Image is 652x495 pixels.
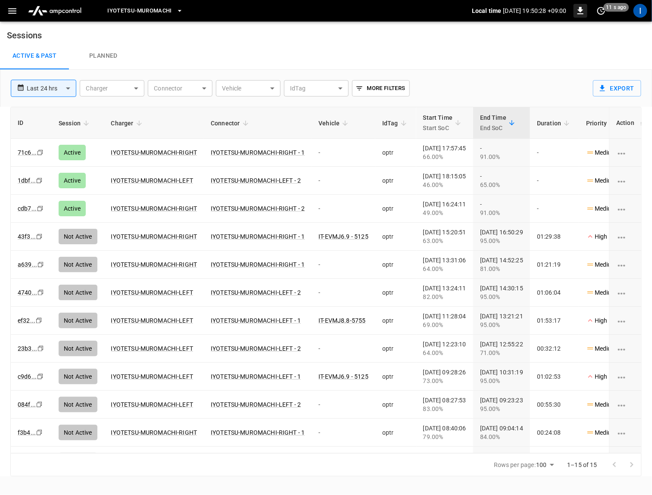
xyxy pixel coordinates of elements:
a: IYOTETSU-MUROMACHI-RIGHT [111,149,197,156]
p: Medium [586,260,617,269]
p: Local time [472,6,502,15]
div: 79.00% [423,433,466,441]
div: [DATE] 16:50:29 [480,228,523,245]
div: profile-icon [633,4,647,18]
div: - [480,144,523,161]
a: IT-EVMJ8.8-5755 [318,317,365,324]
td: 01:21:19 [530,251,579,279]
div: [DATE] 15:20:51 [423,228,466,245]
td: optr [375,363,416,391]
div: charging session options [616,176,634,185]
div: 83.00% [423,405,466,413]
a: IYOTETSU-MUROMACHI-LEFT [111,373,193,380]
div: [DATE] 14:52:25 [480,256,523,273]
a: IYOTETSU-MUROMACHI-LEFT - 2 [211,401,301,408]
div: Not Active [59,397,97,412]
div: 66.00% [423,153,466,161]
a: 43f3... [18,233,36,240]
div: 95.00% [480,293,523,301]
div: copy [37,344,45,353]
div: [DATE] 09:04:14 [480,424,523,441]
div: [DATE] 11:28:04 [423,312,466,329]
div: [DATE] 12:55:22 [480,340,523,357]
a: IYOTETSU-MUROMACHI-LEFT [111,177,193,184]
span: Priority [586,118,618,128]
td: - [530,139,579,167]
td: optr [375,251,416,279]
div: [DATE] 16:24:11 [423,200,466,217]
td: optr [375,139,416,167]
div: 64.00% [423,349,466,357]
td: - [312,251,375,279]
div: [DATE] 12:23:10 [423,340,466,357]
p: High [586,316,608,325]
p: Medium [586,344,617,353]
a: IYOTETSU-MUROMACHI-RIGHT - 1 [211,261,305,268]
td: 01:29:38 [530,223,579,251]
div: copy [37,260,45,269]
td: optr [375,419,416,447]
p: Rows per page: [494,461,536,469]
a: IYOTETSU-MUROMACHI-RIGHT [111,233,197,240]
a: 23b3... [18,345,37,352]
td: optr [375,447,416,475]
td: 01:53:17 [530,307,579,335]
div: [DATE] 17:57:45 [423,144,466,161]
a: IYOTETSU-MUROMACHI-RIGHT [111,429,197,436]
p: Medium [586,428,617,437]
div: 73.00% [423,377,466,385]
div: Not Active [59,313,97,328]
a: c9d6... [18,373,37,380]
a: IYOTETSU-MUROMACHI-RIGHT - 1 [211,149,305,156]
th: ID [11,107,52,139]
div: 64.00% [423,265,466,273]
div: End Time [480,112,506,133]
div: charging session options [616,400,634,409]
td: - [312,139,375,167]
a: IYOTETSU-MUROMACHI-RIGHT [111,205,197,212]
div: Active [59,201,86,216]
td: optr [375,335,416,363]
div: 95.00% [480,321,523,329]
td: optr [375,195,416,223]
p: Medium [586,176,617,185]
a: 084f... [18,401,36,408]
div: copy [35,232,44,241]
div: 81.00% [480,265,523,273]
p: [DATE] 19:50:28 +09:00 [503,6,567,15]
div: [DATE] 18:15:05 [423,172,466,189]
p: Medium [586,148,617,157]
div: 82.00% [423,293,466,301]
a: ef32... [18,317,35,324]
span: Session [59,118,92,128]
a: Planned [69,42,138,70]
div: Not Active [59,369,97,384]
div: 69.00% [423,321,466,329]
div: charging session options [616,260,634,269]
td: - [312,167,375,195]
div: copy [37,288,45,297]
a: IYOTETSU-MUROMACHI-LEFT - 2 [211,177,301,184]
a: a639... [18,261,37,268]
a: IT-EVMJ6.9 - 5125 [318,373,368,380]
div: Start Time [423,112,453,133]
div: Not Active [59,257,97,272]
a: IYOTETSU-MUROMACHI-LEFT [111,317,193,324]
div: charging session options [616,232,634,241]
td: - [312,335,375,363]
a: IYOTETSU-MUROMACHI-LEFT - 1 [211,373,301,380]
a: IYOTETSU-MUROMACHI-LEFT [111,289,193,296]
td: optr [375,167,416,195]
p: Medium [586,204,617,213]
th: Action [609,107,641,139]
p: Start SoC [423,123,453,133]
p: High [586,232,608,241]
div: - [480,200,523,217]
td: 01:02:53 [530,363,579,391]
div: [DATE] 08:40:06 [423,424,466,441]
p: High [586,372,608,381]
a: IYOTETSU-MUROMACHI-LEFT - 1 [211,317,301,324]
div: 46.00% [423,181,466,189]
td: 00:24:08 [530,419,579,447]
div: Active [59,145,86,160]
